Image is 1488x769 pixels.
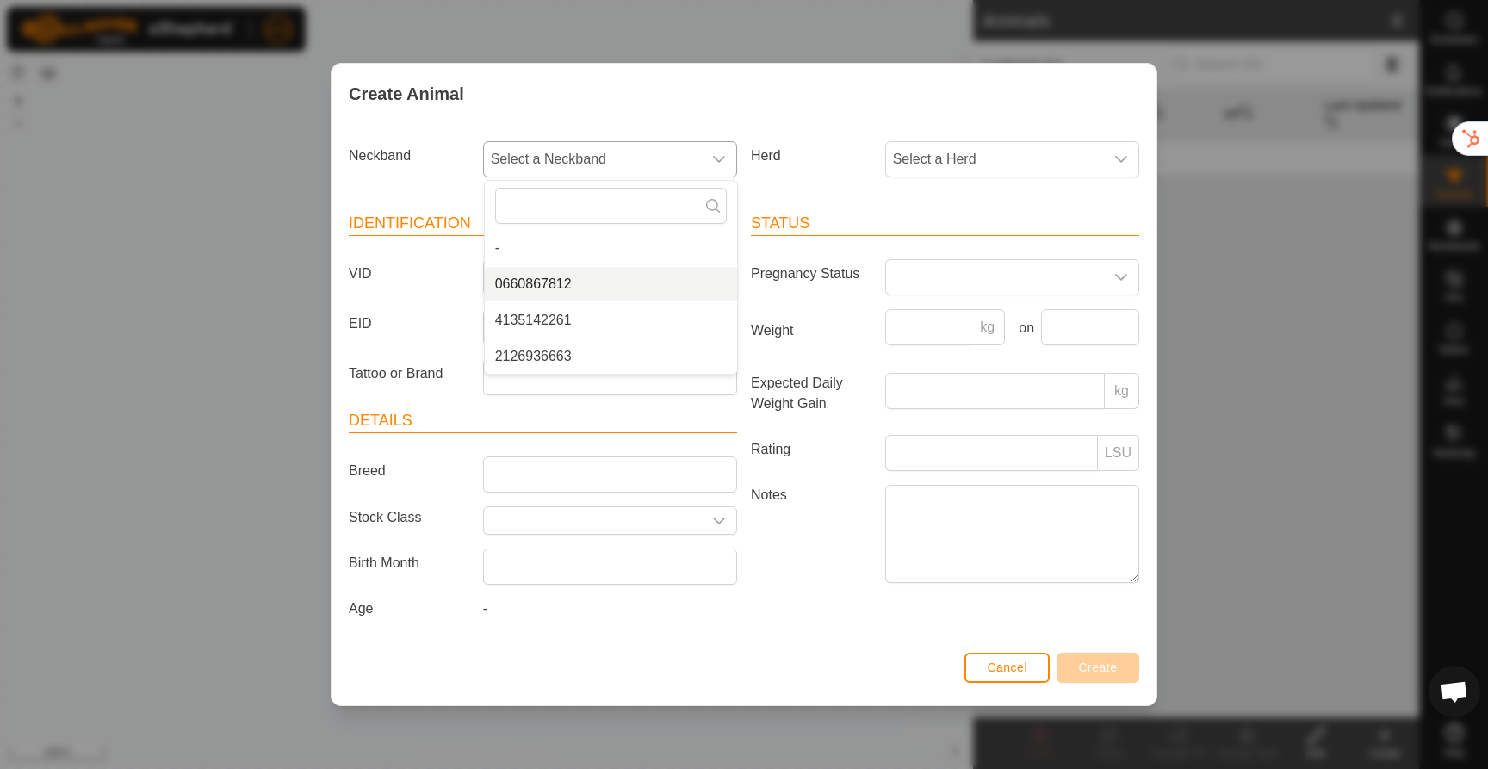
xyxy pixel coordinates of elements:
label: Age [342,598,476,619]
span: 2126936663 [495,346,572,367]
header: Status [751,212,1139,236]
header: Identification [349,212,737,236]
label: Tattoo or Brand [342,359,476,388]
button: Create [1057,653,1139,683]
label: Breed [342,456,476,486]
p-inputgroup-addon: kg [970,309,1005,345]
span: 4135142261 [495,310,572,331]
li: - [485,231,737,265]
label: Rating [744,435,878,464]
label: Herd [744,141,878,171]
ul: Option List [485,231,737,374]
div: dropdown trigger [1104,260,1138,295]
span: Select a Herd [886,142,1104,177]
span: Create Animal [349,81,464,107]
div: dropdown trigger [702,507,736,534]
label: Notes [744,485,878,582]
span: - [483,601,487,616]
label: Expected Daily Weight Gain [744,373,878,414]
div: Open chat [1429,666,1480,717]
input: Select or enter a Stock Class [484,507,702,534]
span: Select a Neckband [484,142,702,177]
li: 2126936663 [485,339,737,374]
p-inputgroup-addon: LSU [1098,435,1139,471]
label: Neckband [342,141,476,171]
div: dropdown trigger [702,142,736,177]
label: on [1012,318,1034,338]
button: Cancel [964,653,1050,683]
span: Create [1079,660,1118,674]
label: Weight [744,309,878,352]
span: 0660867812 [495,274,572,295]
span: - [495,238,499,258]
label: Stock Class [342,506,476,528]
label: Birth Month [342,549,476,578]
li: 4135142261 [485,303,737,338]
span: Cancel [987,660,1027,674]
label: EID [342,309,476,338]
label: VID [342,259,476,288]
div: dropdown trigger [1104,142,1138,177]
p-inputgroup-addon: kg [1105,373,1139,409]
li: 0660867812 [485,267,737,301]
header: Details [349,409,737,433]
label: Pregnancy Status [744,259,878,288]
